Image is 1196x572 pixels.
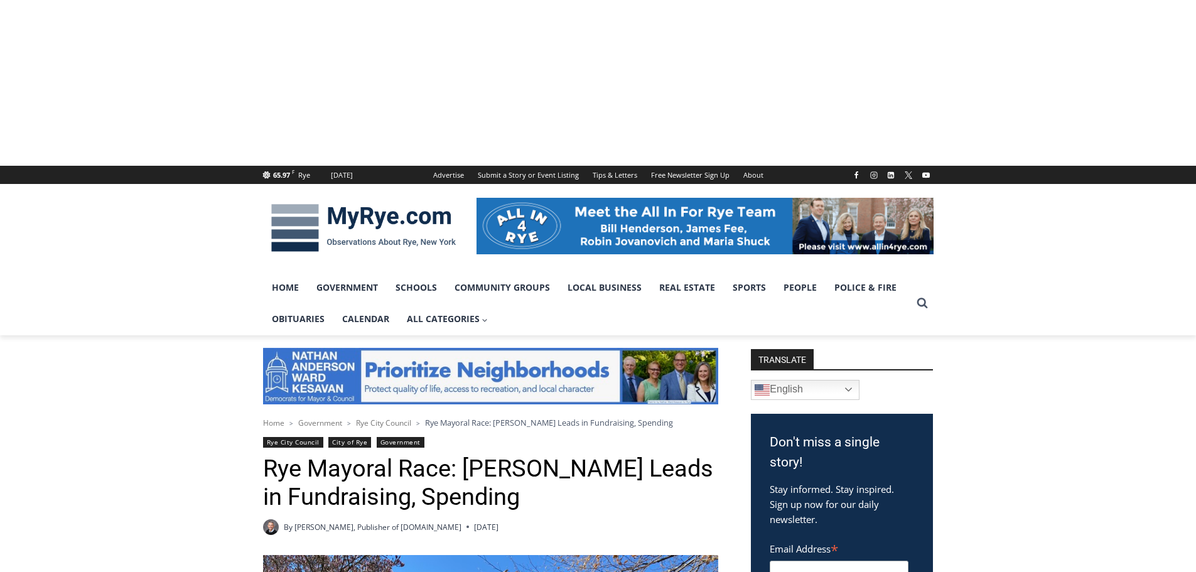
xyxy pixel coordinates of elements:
strong: TRANSLATE [751,349,814,369]
span: Rye Mayoral Race: [PERSON_NAME] Leads in Fundraising, Spending [425,417,673,428]
a: Government [308,272,387,303]
a: Calendar [333,303,398,335]
a: City of Rye [328,437,371,448]
div: Rye [298,170,310,181]
a: English [751,380,859,400]
a: Advertise [426,166,471,184]
a: Sports [724,272,775,303]
a: Obituaries [263,303,333,335]
img: All in for Rye [477,198,934,254]
a: Author image [263,519,279,535]
nav: Primary Navigation [263,272,911,335]
a: Free Newsletter Sign Up [644,166,736,184]
p: Stay informed. Stay inspired. Sign up now for our daily newsletter. [770,482,914,527]
img: MyRye.com [263,195,464,261]
button: View Search Form [911,292,934,315]
span: F [292,168,294,175]
a: Rye City Council [263,437,323,448]
span: > [347,419,351,428]
nav: Secondary Navigation [426,166,770,184]
a: Facebook [849,168,864,183]
span: By [284,521,293,533]
a: Government [298,418,342,428]
a: Local Business [559,272,650,303]
a: X [901,168,916,183]
a: YouTube [919,168,934,183]
div: [DATE] [331,170,353,181]
a: Home [263,418,284,428]
a: Community Groups [446,272,559,303]
label: Email Address [770,536,908,559]
a: People [775,272,826,303]
a: About [736,166,770,184]
a: [PERSON_NAME], Publisher of [DOMAIN_NAME] [294,522,461,532]
span: All Categories [407,312,488,326]
h3: Don't miss a single story! [770,433,914,472]
span: 65.97 [273,170,290,180]
a: Tips & Letters [586,166,644,184]
nav: Breadcrumbs [263,416,718,429]
span: > [416,419,420,428]
a: Real Estate [650,272,724,303]
a: Submit a Story or Event Listing [471,166,586,184]
a: All Categories [398,303,497,335]
a: Home [263,272,308,303]
a: Schools [387,272,446,303]
h1: Rye Mayoral Race: [PERSON_NAME] Leads in Fundraising, Spending [263,455,718,512]
a: Instagram [866,168,881,183]
a: Linkedin [883,168,898,183]
a: Rye City Council [356,418,411,428]
a: Police & Fire [826,272,905,303]
a: Government [377,437,424,448]
time: [DATE] [474,521,498,533]
span: > [289,419,293,428]
img: en [755,382,770,397]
